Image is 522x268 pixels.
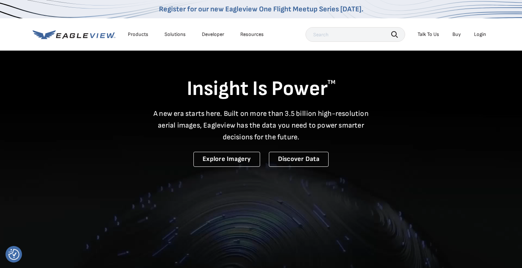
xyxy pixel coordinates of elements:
[159,5,363,14] a: Register for our new Eagleview One Flight Meetup Series [DATE].
[452,31,461,38] a: Buy
[474,31,486,38] div: Login
[8,249,19,260] button: Consent Preferences
[202,31,224,38] a: Developer
[327,79,336,86] sup: TM
[306,27,405,42] input: Search
[269,152,329,167] a: Discover Data
[33,76,490,102] h1: Insight Is Power
[240,31,264,38] div: Resources
[149,108,373,143] p: A new era starts here. Built on more than 3.5 billion high-resolution aerial images, Eagleview ha...
[128,31,148,38] div: Products
[193,152,260,167] a: Explore Imagery
[418,31,439,38] div: Talk To Us
[8,249,19,260] img: Revisit consent button
[164,31,186,38] div: Solutions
